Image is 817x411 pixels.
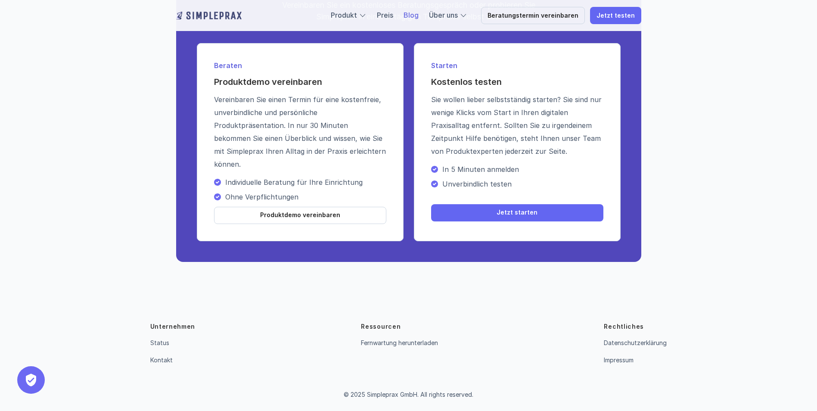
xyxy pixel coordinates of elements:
a: Blog [404,11,419,19]
p: Unternehmen [150,322,196,331]
p: Starten [431,60,603,71]
a: Produktdemo vereinbaren [214,207,386,224]
p: Jetzt testen [596,12,635,19]
a: Jetzt testen [590,7,641,24]
a: Produkt [331,11,357,19]
p: Sie wollen lieber selbstständig starten? Sie sind nur wenige Klicks vom Start in Ihren digitalen ... [431,93,603,158]
a: Über uns [429,11,458,19]
p: Produktdemo vereinbaren [260,212,340,219]
p: Ohne Verpflichtungen [225,193,386,201]
a: Status [150,339,169,346]
p: Ressourcen [361,322,401,331]
p: Beraten [214,60,386,71]
h4: Kostenlos testen [431,76,603,88]
p: Beratungstermin vereinbaren [488,12,578,19]
h4: Produktdemo vereinbaren [214,76,386,88]
p: Rechtliches [604,322,644,331]
a: Beratungstermin vereinbaren [481,7,585,24]
a: Impressum [604,356,634,364]
a: Kontakt [150,356,173,364]
p: Jetzt starten [497,209,537,216]
p: Vereinbaren Sie einen Termin für eine kostenfreie, unverbindliche und persönliche Produktpräsenta... [214,93,386,171]
a: Jetzt starten [431,204,603,221]
p: © 2025 Simpleprax GmbH. All rights reserved. [344,391,473,399]
a: Fernwartung herunterladen [361,339,438,346]
a: Preis [377,11,393,19]
p: Individuelle Beratung für Ihre Einrichtung [225,178,386,187]
p: In 5 Minuten anmelden [442,165,603,174]
p: Unverbindlich testen [442,180,603,188]
a: Datenschutzerklärung [604,339,667,346]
